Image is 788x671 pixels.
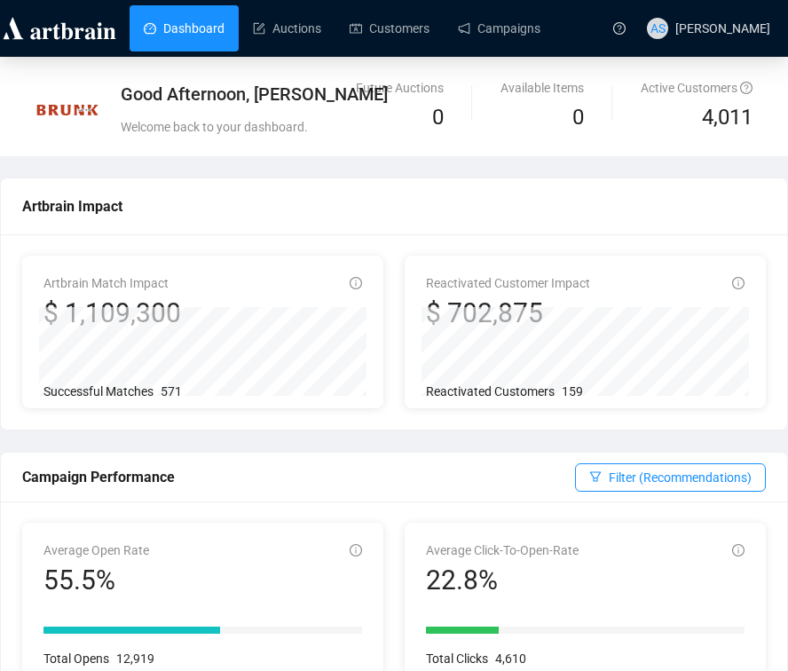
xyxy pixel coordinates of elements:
span: Reactivated Customer Impact [426,276,590,290]
img: Brunk_logo_primary.png [36,79,98,141]
span: info-circle [732,277,745,289]
div: Available Items [500,78,584,98]
span: question-circle [740,82,753,94]
span: 571 [161,384,182,399]
div: $ 702,875 [426,296,590,330]
a: Dashboard [144,5,225,51]
span: 4,610 [495,651,526,666]
span: [PERSON_NAME] [675,21,770,36]
span: Reactivated Customers [426,384,555,399]
span: Filter (Recommendations) [609,468,752,487]
div: Welcome back to your dashboard. [121,117,475,137]
span: info-circle [350,277,362,289]
span: 0 [572,105,584,130]
span: Total Clicks [426,651,488,666]
div: Future Auctions [356,78,444,98]
a: Campaigns [458,5,540,51]
span: info-circle [350,544,362,557]
span: question-circle [613,22,626,35]
span: info-circle [732,544,745,557]
span: Successful Matches [43,384,154,399]
span: Average Click-To-Open-Rate [426,543,579,557]
span: Average Open Rate [43,543,149,557]
span: 4,011 [702,101,753,135]
span: filter [589,470,602,483]
div: $ 1,109,300 [43,296,181,330]
span: 159 [562,384,583,399]
span: Active Customers [641,81,753,95]
a: Customers [350,5,429,51]
div: Artbrain Impact [22,195,766,217]
span: Total Opens [43,651,109,666]
div: Campaign Performance [22,466,575,488]
span: AS [650,19,666,38]
span: Artbrain Match Impact [43,276,169,290]
button: Filter (Recommendations) [575,463,766,492]
div: Good Afternoon, [PERSON_NAME] [121,82,475,107]
div: 22.8% [426,564,579,597]
span: 12,919 [116,651,154,666]
a: Auctions [253,5,321,51]
div: 55.5% [43,564,149,597]
span: 0 [432,105,444,130]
